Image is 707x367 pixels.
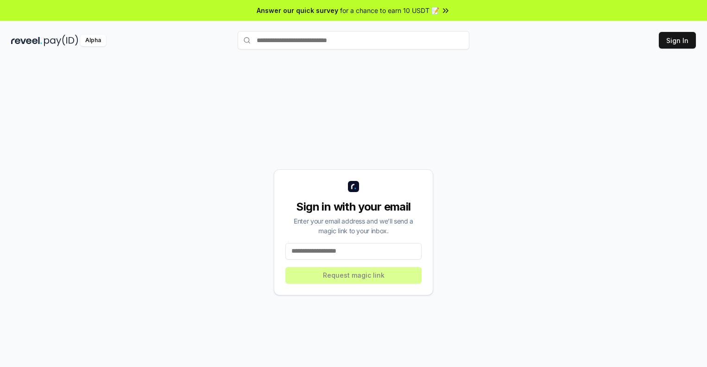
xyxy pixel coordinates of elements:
[80,35,106,46] div: Alpha
[285,216,422,236] div: Enter your email address and we’ll send a magic link to your inbox.
[285,199,422,214] div: Sign in with your email
[659,32,696,49] button: Sign In
[11,35,42,46] img: reveel_dark
[348,181,359,192] img: logo_small
[44,35,78,46] img: pay_id
[257,6,338,15] span: Answer our quick survey
[340,6,439,15] span: for a chance to earn 10 USDT 📝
